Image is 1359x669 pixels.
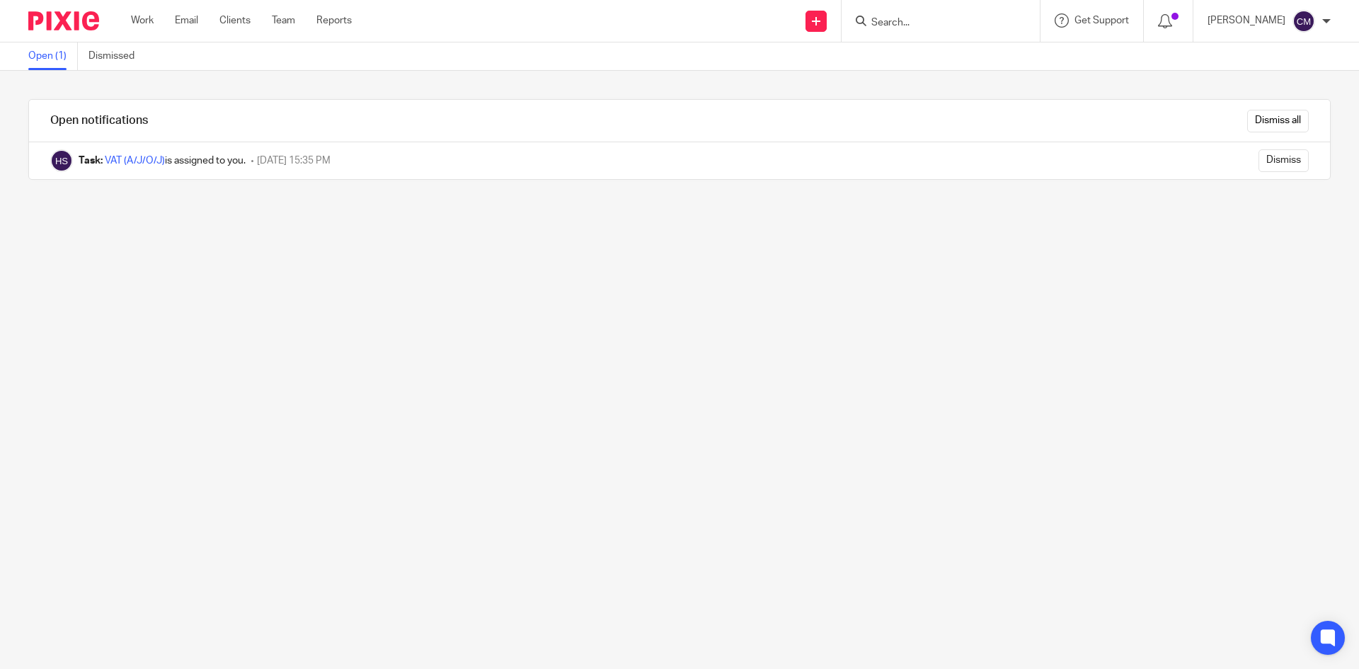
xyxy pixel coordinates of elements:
a: Open (1) [28,42,78,70]
input: Dismiss [1258,149,1309,172]
img: Hannah Sullivan [50,149,73,172]
a: Team [272,13,295,28]
img: svg%3E [1292,10,1315,33]
p: [PERSON_NAME] [1208,13,1285,28]
a: Dismissed [88,42,145,70]
a: Reports [316,13,352,28]
a: Email [175,13,198,28]
input: Dismiss all [1247,110,1309,132]
input: Search [870,17,997,30]
h1: Open notifications [50,113,148,128]
a: Clients [219,13,251,28]
b: Task: [79,156,103,166]
span: Get Support [1074,16,1129,25]
a: VAT (A/J/O/J) [105,156,165,166]
span: [DATE] 15:35 PM [257,156,331,166]
a: Work [131,13,154,28]
img: Pixie [28,11,99,30]
div: is assigned to you. [79,154,246,168]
